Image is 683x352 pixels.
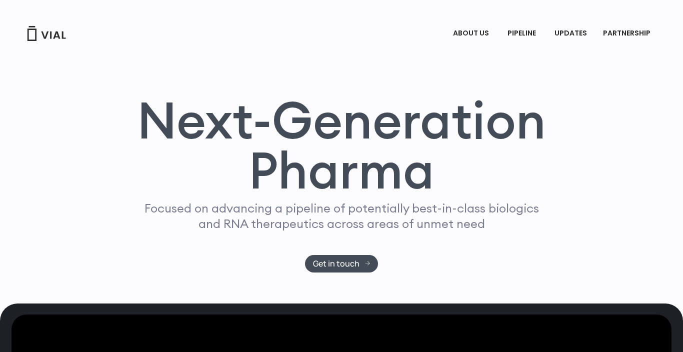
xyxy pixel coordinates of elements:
a: Get in touch [305,255,378,272]
p: Focused on advancing a pipeline of potentially best-in-class biologics and RNA therapeutics acros... [140,200,543,231]
a: PARTNERSHIPMenu Toggle [595,25,661,42]
a: UPDATES [546,25,594,42]
a: ABOUT USMenu Toggle [445,25,499,42]
img: Vial Logo [26,26,66,41]
h1: Next-Generation Pharma [125,95,558,196]
a: PIPELINEMenu Toggle [499,25,546,42]
span: Get in touch [313,260,359,267]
